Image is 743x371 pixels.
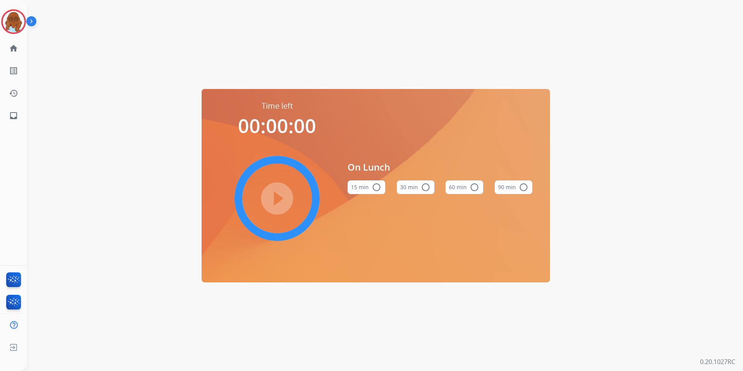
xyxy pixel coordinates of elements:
mat-icon: history [9,89,18,98]
mat-icon: home [9,44,18,53]
button: 30 min [397,180,435,194]
mat-icon: list_alt [9,66,18,75]
span: Time left [262,101,293,111]
mat-icon: radio_button_unchecked [470,183,479,192]
button: 90 min [495,180,532,194]
mat-icon: radio_button_unchecked [519,183,528,192]
span: On Lunch [348,160,532,174]
img: avatar [3,11,24,32]
span: 00:00:00 [238,113,316,139]
mat-icon: radio_button_unchecked [421,183,430,192]
button: 15 min [348,180,385,194]
p: 0.20.1027RC [700,357,735,366]
mat-icon: inbox [9,111,18,120]
mat-icon: radio_button_unchecked [372,183,381,192]
button: 60 min [445,180,483,194]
